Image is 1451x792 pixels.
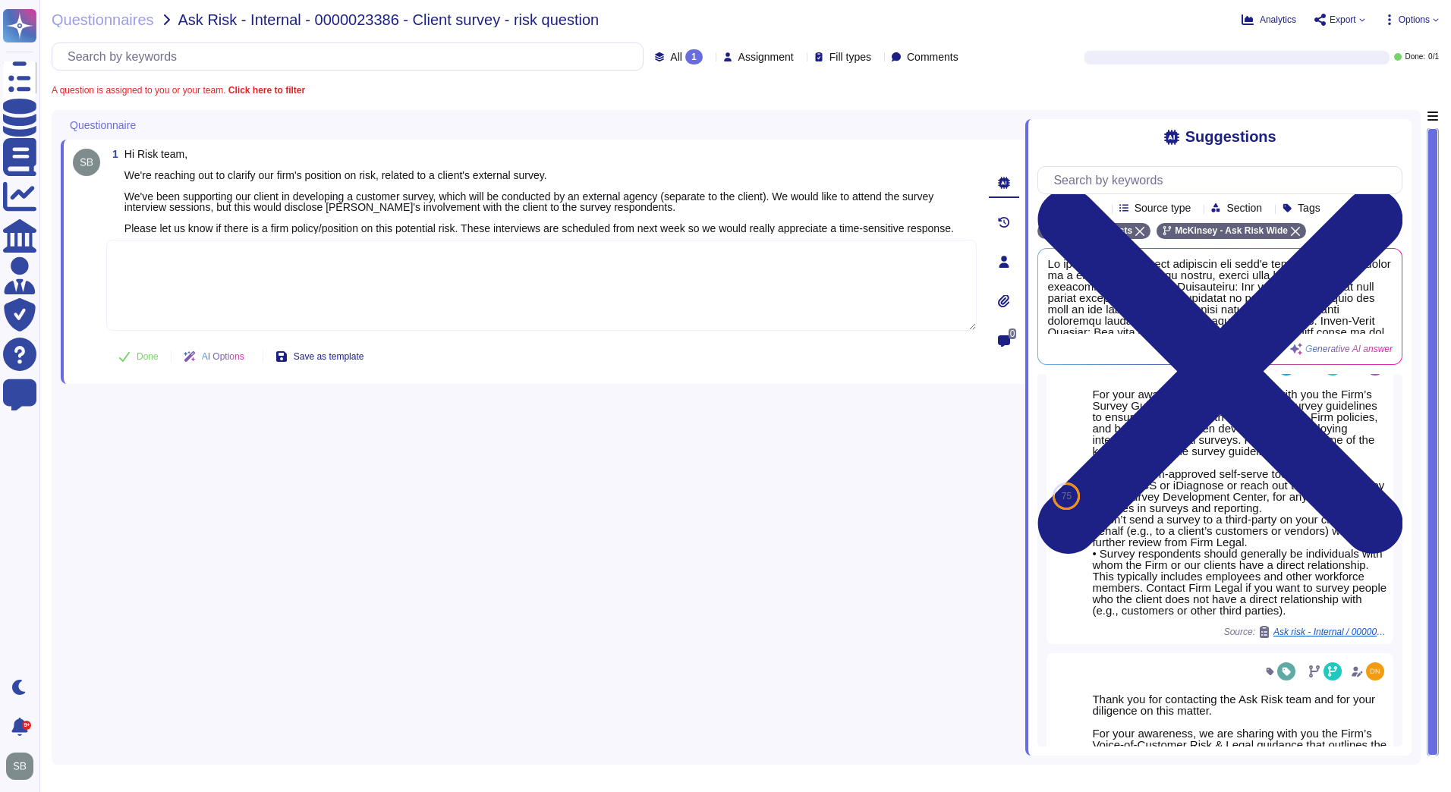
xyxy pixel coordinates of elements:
[1224,626,1387,638] span: Source:
[1399,15,1430,24] span: Options
[124,148,954,234] span: Hi Risk team, We're reaching out to clarify our firm's position on risk, related to a client's ex...
[829,52,871,62] span: Fill types
[1366,662,1384,680] img: user
[1242,14,1296,26] button: Analytics
[1405,53,1425,61] span: Done:
[202,352,244,361] span: AI Options
[73,149,100,176] img: user
[263,341,376,372] button: Save as template
[70,120,136,130] span: Questionnaire
[22,721,31,730] div: 9+
[225,85,305,96] b: Click here to filter
[738,52,794,62] span: Assignment
[137,352,159,361] span: Done
[1273,627,1387,636] span: Ask risk - Internal / 0000022404 - [Urgent] Client survey query
[670,52,682,62] span: All
[1330,15,1356,24] span: Export
[52,86,305,95] span: A question is assigned to you or your team.
[106,149,118,159] span: 1
[52,12,154,27] span: Questionnaires
[6,753,33,780] img: user
[685,49,703,64] div: 1
[1260,15,1296,24] span: Analytics
[106,341,171,372] button: Done
[907,52,958,62] span: Comments
[3,750,44,783] button: user
[1046,167,1402,193] input: Search by keywords
[60,43,643,70] input: Search by keywords
[1009,328,1017,339] span: 0
[1428,53,1439,61] span: 0 / 1
[294,352,364,361] span: Save as template
[178,12,600,27] span: Ask Risk - Internal - 0000023386 - Client survey - risk question
[1092,388,1387,616] div: For your awareness, we are sharing with you the Firm’s Survey Guidance page, which outlines surve...
[1062,492,1072,501] span: 75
